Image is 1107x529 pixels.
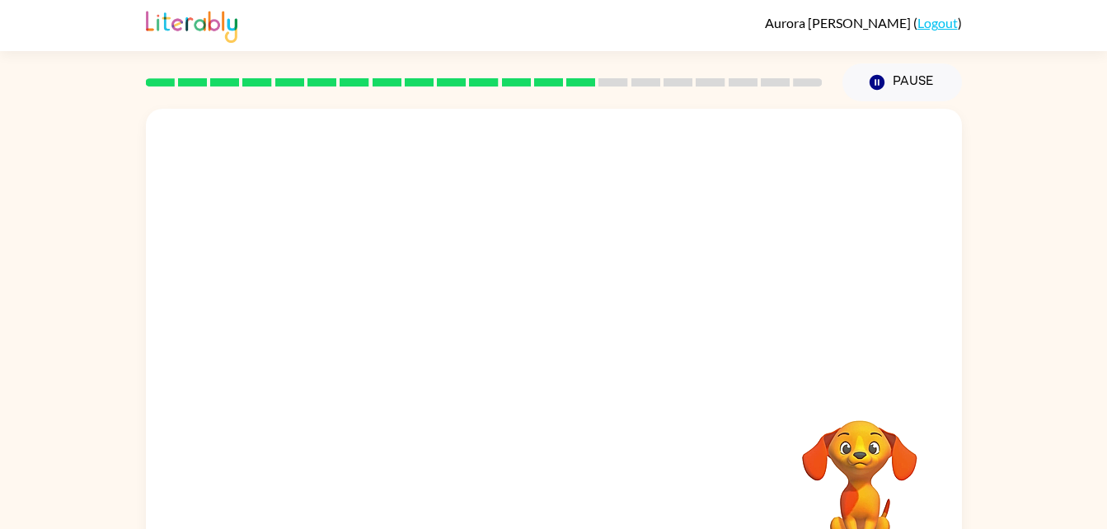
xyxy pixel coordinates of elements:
[146,7,237,43] img: Literably
[765,15,962,30] div: ( )
[765,15,913,30] span: Aurora [PERSON_NAME]
[917,15,958,30] a: Logout
[842,63,962,101] button: Pause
